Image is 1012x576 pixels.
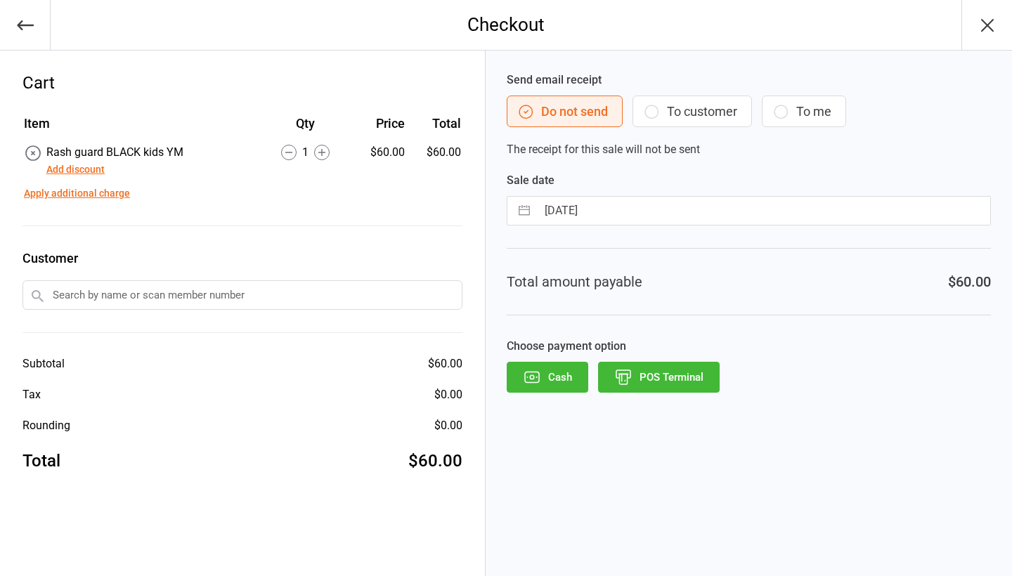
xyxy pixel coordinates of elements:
[434,386,462,403] div: $0.00
[46,145,183,159] span: Rash guard BLACK kids YM
[353,144,405,161] div: $60.00
[259,144,351,161] div: 1
[507,172,991,189] label: Sale date
[410,144,461,178] td: $60.00
[948,271,991,292] div: $60.00
[24,114,257,143] th: Item
[410,114,461,143] th: Total
[632,96,752,127] button: To customer
[507,72,991,158] div: The receipt for this sale will not be sent
[22,280,462,310] input: Search by name or scan member number
[507,96,623,127] button: Do not send
[507,362,588,393] button: Cash
[46,162,105,177] button: Add discount
[22,417,70,434] div: Rounding
[408,448,462,473] div: $60.00
[507,271,642,292] div: Total amount payable
[598,362,720,393] button: POS Terminal
[22,249,462,268] label: Customer
[507,338,991,355] label: Choose payment option
[762,96,846,127] button: To me
[434,417,462,434] div: $0.00
[22,448,60,473] div: Total
[428,355,462,372] div: $60.00
[22,70,462,96] div: Cart
[22,386,41,403] div: Tax
[353,114,405,133] div: Price
[22,355,65,372] div: Subtotal
[259,114,351,143] th: Qty
[507,72,991,89] label: Send email receipt
[24,186,130,201] button: Apply additional charge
